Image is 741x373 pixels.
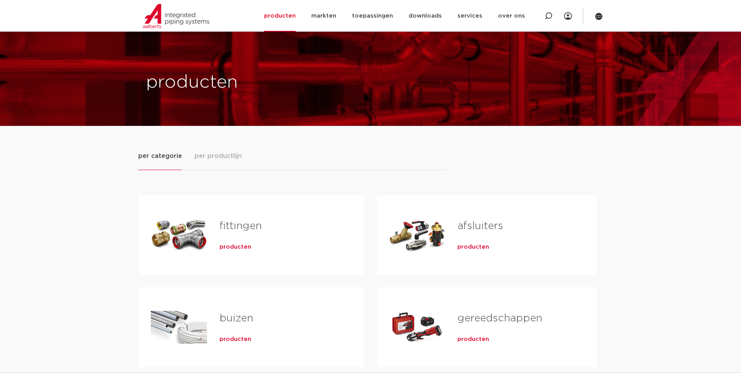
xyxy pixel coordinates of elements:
a: buizen [220,313,253,323]
a: producten [457,243,489,251]
a: producten [220,335,251,343]
a: fittingen [220,221,262,231]
a: gereedschappen [457,313,542,323]
a: producten [220,243,251,251]
a: producten [457,335,489,343]
h1: producten [146,70,367,95]
span: per productlijn [195,151,242,161]
span: per categorie [138,151,182,161]
a: afsluiters [457,221,503,231]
